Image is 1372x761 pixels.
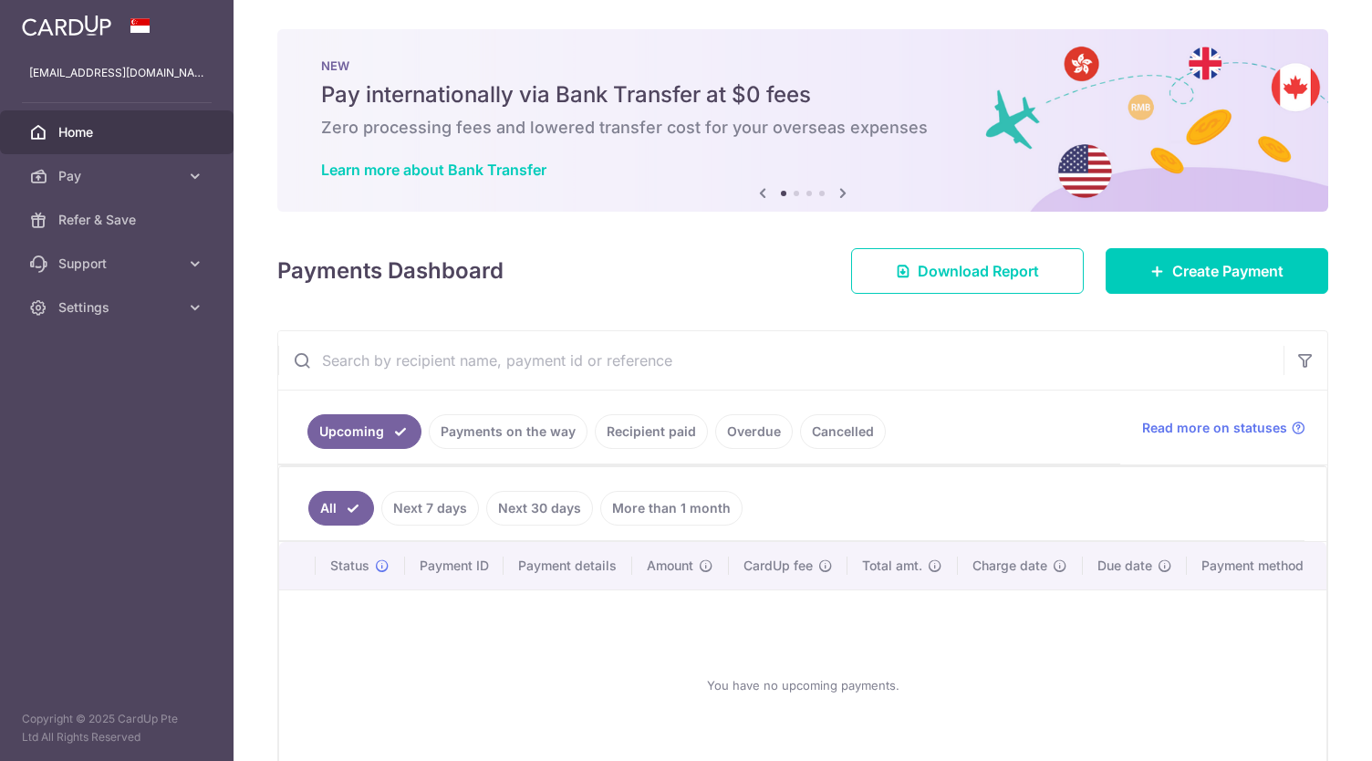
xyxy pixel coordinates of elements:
a: Overdue [715,414,793,449]
a: More than 1 month [600,491,743,526]
h6: Zero processing fees and lowered transfer cost for your overseas expenses [321,117,1284,139]
a: Learn more about Bank Transfer [321,161,546,179]
a: Recipient paid [595,414,708,449]
a: Read more on statuses [1142,419,1305,437]
a: Next 7 days [381,491,479,526]
h5: Pay internationally via Bank Transfer at $0 fees [321,80,1284,109]
span: Create Payment [1172,260,1284,282]
th: Payment ID [405,542,504,589]
a: Next 30 days [486,491,593,526]
span: Home [58,123,179,141]
span: Amount [647,557,693,575]
a: Create Payment [1106,248,1328,294]
input: Search by recipient name, payment id or reference [278,331,1284,390]
h4: Payments Dashboard [277,255,504,287]
span: Support [58,255,179,273]
img: Bank transfer banner [277,29,1328,212]
span: Status [330,557,369,575]
span: Charge date [972,557,1047,575]
span: Pay [58,167,179,185]
a: All [308,491,374,526]
span: Settings [58,298,179,317]
img: CardUp [22,15,111,36]
span: Due date [1097,557,1152,575]
p: [EMAIL_ADDRESS][DOMAIN_NAME] [29,64,204,82]
span: Total amt. [862,557,922,575]
span: Read more on statuses [1142,419,1287,437]
span: Download Report [918,260,1039,282]
p: NEW [321,58,1284,73]
span: Refer & Save [58,211,179,229]
th: Payment method [1187,542,1326,589]
a: Payments on the way [429,414,587,449]
a: Cancelled [800,414,886,449]
a: Download Report [851,248,1084,294]
th: Payment details [504,542,632,589]
span: CardUp fee [743,557,813,575]
a: Upcoming [307,414,421,449]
